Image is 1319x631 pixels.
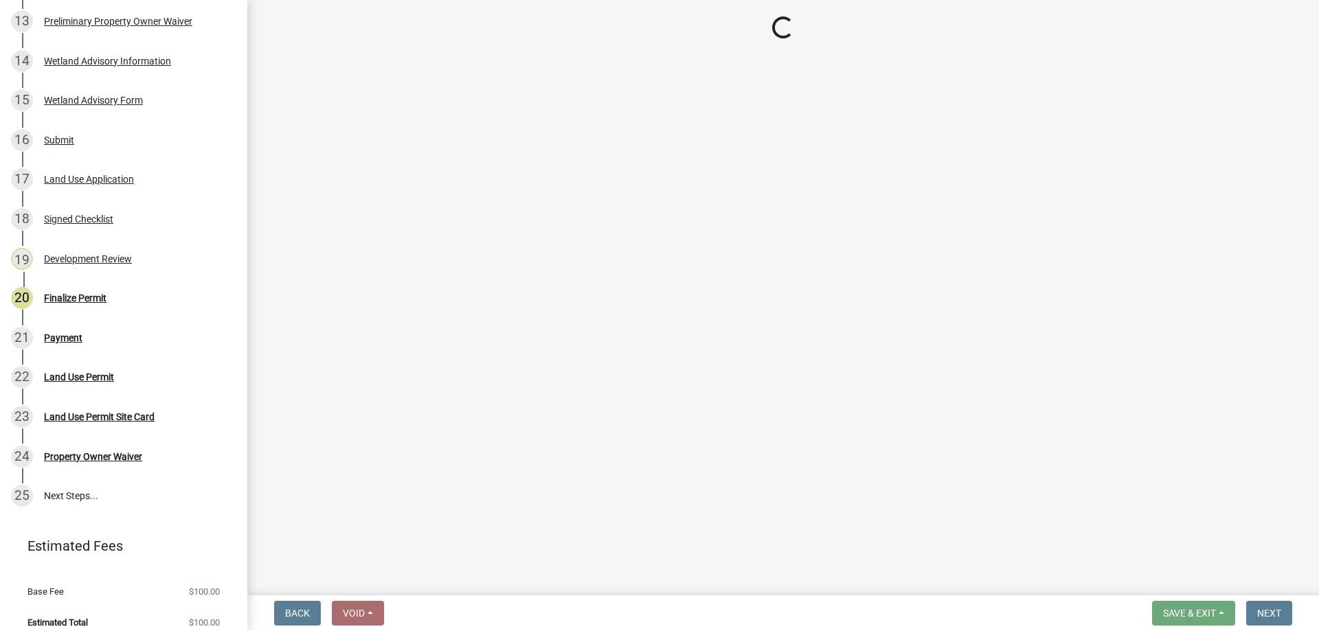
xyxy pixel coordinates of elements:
div: Land Use Permit [44,372,114,382]
span: Estimated Total [27,618,88,627]
div: Submit [44,135,74,145]
div: Payment [44,333,82,343]
div: Wetland Advisory Form [44,95,143,105]
span: $100.00 [189,587,220,596]
div: Finalize Permit [44,293,106,303]
div: 13 [11,10,33,32]
div: Signed Checklist [44,214,113,224]
div: 20 [11,287,33,309]
span: Back [285,608,310,619]
div: 23 [11,406,33,428]
div: Property Owner Waiver [44,452,142,461]
div: Development Review [44,254,132,264]
div: 17 [11,168,33,190]
a: Estimated Fees [11,532,225,560]
span: $100.00 [189,618,220,627]
button: Next [1246,601,1292,626]
div: 22 [11,366,33,388]
div: Wetland Advisory Information [44,56,171,66]
div: 15 [11,89,33,111]
button: Back [274,601,321,626]
span: Base Fee [27,587,64,596]
span: Save & Exit [1163,608,1216,619]
span: Next [1257,608,1281,619]
div: 14 [11,50,33,72]
button: Void [332,601,384,626]
button: Save & Exit [1152,601,1235,626]
div: Land Use Application [44,174,134,184]
div: 21 [11,327,33,349]
div: 25 [11,485,33,507]
div: 18 [11,208,33,230]
span: Void [343,608,365,619]
div: 19 [11,248,33,270]
div: 16 [11,129,33,151]
div: Preliminary Property Owner Waiver [44,16,192,26]
div: Land Use Permit Site Card [44,412,155,422]
div: 24 [11,446,33,468]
